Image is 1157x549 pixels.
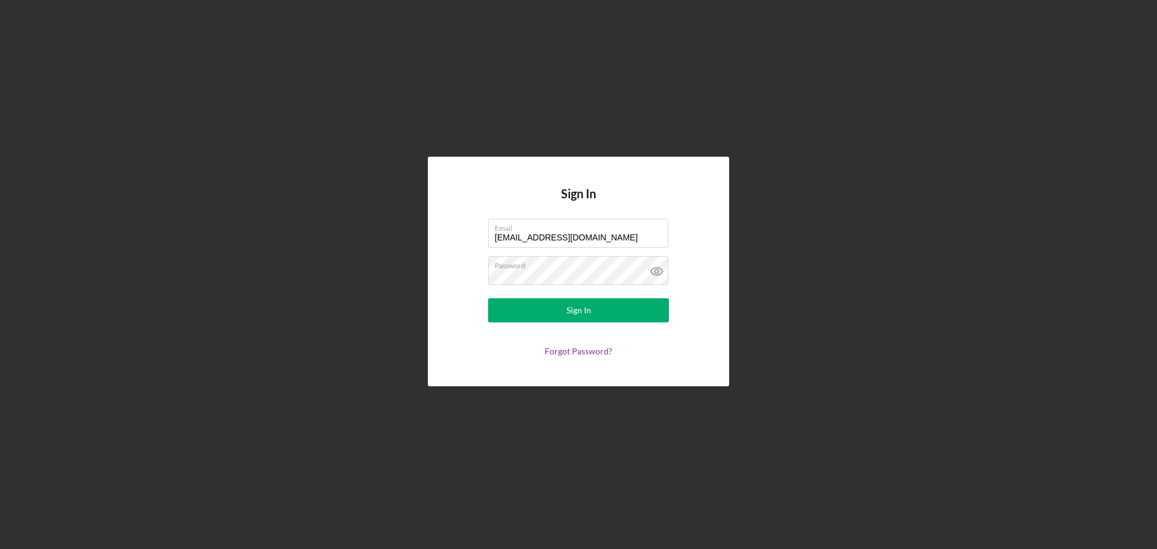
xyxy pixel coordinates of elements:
[566,298,591,322] div: Sign In
[495,257,668,270] label: Password
[561,187,596,219] h4: Sign In
[495,219,668,233] label: Email
[488,298,669,322] button: Sign In
[545,346,612,356] a: Forgot Password?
